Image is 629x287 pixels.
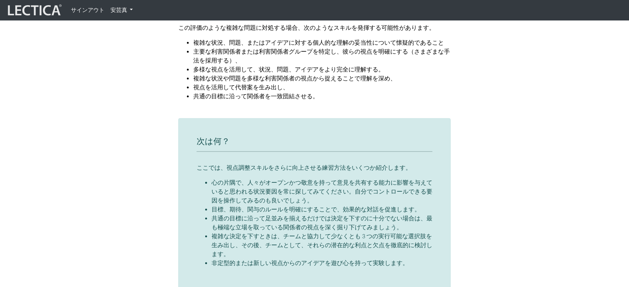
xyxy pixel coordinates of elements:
font: 次は何？ [197,136,230,146]
font: 複雑な決定を下すときは、チームと協力して少なくとも 3 つの実行可能な選択肢を生み出し、その後、チームとして、それらの潜在的な利点と欠点を徹底的に検討します。 [212,232,432,258]
font: 複雑な状況、問題、またはアイデアに対する個人的な理解の妥当性について懐疑的であること [193,39,444,46]
font: 多様な視点を活用して、状況、問題、アイデアをより完全に理解する。 [193,66,384,73]
font: サインアウト [71,6,104,13]
font: この評価のような複雑な問題に対処する場合、次のようなスキルを発揮する可能性があります。 [178,24,435,31]
img: レクティカルライブ [6,3,62,17]
font: 主要な利害関係者または利害関係者グループを特定し、彼らの視点を明確にする（さまざまな手法を採用する）、 [193,48,450,64]
font: 安芸真 [110,6,127,13]
a: サインアウト [68,3,107,17]
a: 安芸真 [107,3,136,17]
font: 複雑な状況や問題を多様な利害関係者の視点から捉えることで理解を深め、 [193,74,396,82]
font: 共通の目標に沿って関係者を一致団結させる。 [193,92,319,100]
font: 心の片隅で、人々がオープンかつ敬意を持って意見を共有する能力に影響を与えていると思われる状況要因を常に探してみてください。自分でコントロールできる要因を操作してみるのも良いでしょう。 [212,179,432,204]
font: 共通の目標に沿って足並みを揃えるだけでは決定を下すのに十分でない場合は、最も極端な立場を取っている関係者の視点を深く掘り下げてみましょう。 [212,214,432,231]
font: ここでは、視点調整スキルをさらに向上させる練習方法をいくつか紹介します。 [197,164,411,171]
font: 視点を活用して代替案を生み出し、 [193,83,289,91]
font: 目標、期待、関与のルールを明確にすることで、効果的な対話を促進します。 [212,205,420,213]
font: 非定型的または新しい視点からのアイデアを遊び心を持って実験します。 [212,259,409,267]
